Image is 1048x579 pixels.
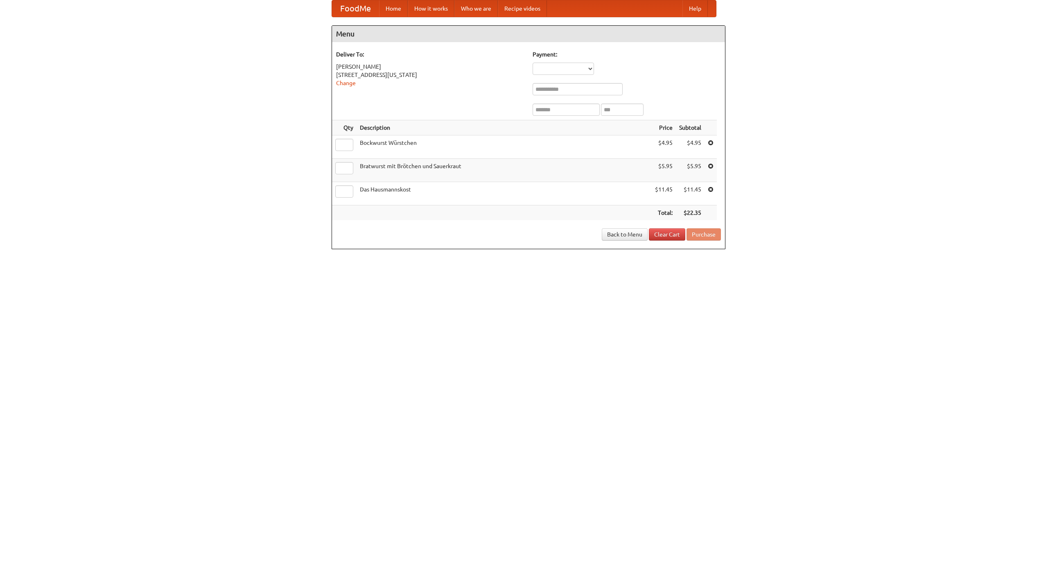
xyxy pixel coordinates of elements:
[336,71,524,79] div: [STREET_ADDRESS][US_STATE]
[454,0,498,17] a: Who we are
[652,205,676,221] th: Total:
[498,0,547,17] a: Recipe videos
[357,182,652,205] td: Das Hausmannskost
[652,159,676,182] td: $5.95
[676,205,705,221] th: $22.35
[676,120,705,135] th: Subtotal
[649,228,685,241] a: Clear Cart
[332,120,357,135] th: Qty
[652,120,676,135] th: Price
[357,120,652,135] th: Description
[682,0,708,17] a: Help
[602,228,648,241] a: Back to Menu
[336,50,524,59] h5: Deliver To:
[379,0,408,17] a: Home
[332,0,379,17] a: FoodMe
[336,80,356,86] a: Change
[357,159,652,182] td: Bratwurst mit Brötchen und Sauerkraut
[357,135,652,159] td: Bockwurst Würstchen
[676,135,705,159] td: $4.95
[332,26,725,42] h4: Menu
[676,159,705,182] td: $5.95
[408,0,454,17] a: How it works
[652,135,676,159] td: $4.95
[687,228,721,241] button: Purchase
[533,50,721,59] h5: Payment:
[336,63,524,71] div: [PERSON_NAME]
[676,182,705,205] td: $11.45
[652,182,676,205] td: $11.45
